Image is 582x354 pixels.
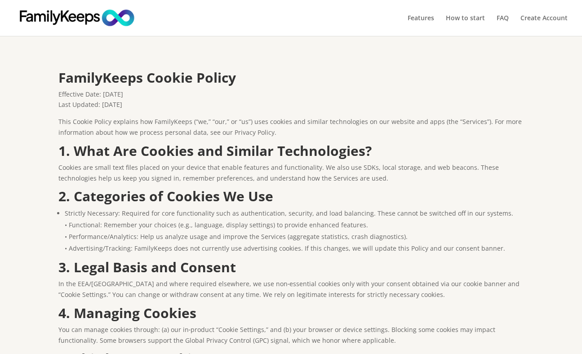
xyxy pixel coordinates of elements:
a: How to start [446,15,485,36]
strong: FamilyKeeps Cookie Policy [58,68,236,87]
b: 1. What Are Cookies and Similar Technologies? [58,142,372,160]
span: Strictly Necessary: Required for core functionality such as authentication, security, and load ba... [65,209,513,217]
b: 4. Managing Cookies [58,304,196,322]
span: You can manage cookies through: (a) our in‑product “Cookie Settings,” and (b) your browser or dev... [58,325,496,345]
a: FAQ [497,15,509,36]
span: • Performance/Analytics: Help us analyze usage and improve the Services (aggregate statistics, cr... [65,232,408,241]
span: Last Updated: [DATE] [58,100,122,109]
span: • Advertising/Tracking: FamilyKeeps does not currently use advertising cookies. If this changes, ... [65,244,505,252]
a: Create Account [520,15,568,36]
img: FamilyKeeps [15,8,138,27]
span: • Functional: Remember your choices (e.g., language, display settings) to provide enhanced features. [65,221,368,229]
a: Features [408,15,434,36]
span: Effective Date: [DATE] [58,90,123,98]
span: Cookies are small text files placed on your device that enable features and functionality. We als... [58,163,499,182]
span: In the EEA/[GEOGRAPHIC_DATA] and where required elsewhere, we use non‑essential cookies only with... [58,279,520,299]
b: 2. Categories of Cookies We Use [58,187,273,205]
span: This Cookie Policy explains how FamilyKeeps (“we,” “our,” or “us”) uses cookies and similar techn... [58,117,522,137]
b: 3. Legal Basis and Consent [58,258,236,276]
